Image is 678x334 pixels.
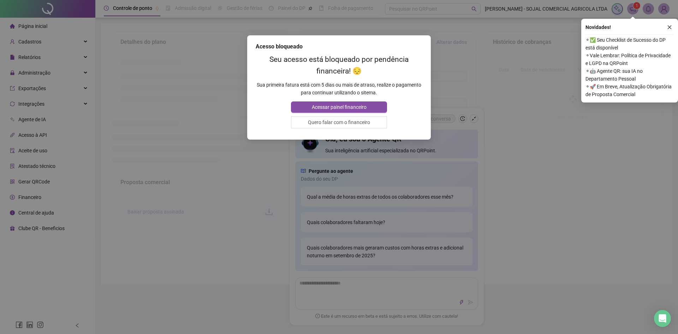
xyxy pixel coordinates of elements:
[291,101,387,113] button: Acessar painel financeiro
[256,54,422,77] h2: Seu acesso está bloqueado por pendência financeira! 😔
[291,116,387,128] button: Quero falar com o financeiro
[312,103,367,111] span: Acessar painel financeiro
[654,310,671,327] div: Open Intercom Messenger
[585,67,674,83] span: ⚬ 🤖 Agente QR: sua IA no Departamento Pessoal
[667,25,672,30] span: close
[256,81,422,96] p: Sua primeira fatura está com 5 dias ou mais de atraso, realize o pagamento para continuar utiliza...
[585,36,674,52] span: ⚬ ✅ Seu Checklist de Sucesso do DP está disponível
[585,52,674,67] span: ⚬ Vale Lembrar: Política de Privacidade e LGPD na QRPoint
[256,42,422,51] div: Acesso bloqueado
[585,83,674,98] span: ⚬ 🚀 Em Breve, Atualização Obrigatória de Proposta Comercial
[585,23,611,31] span: Novidades !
